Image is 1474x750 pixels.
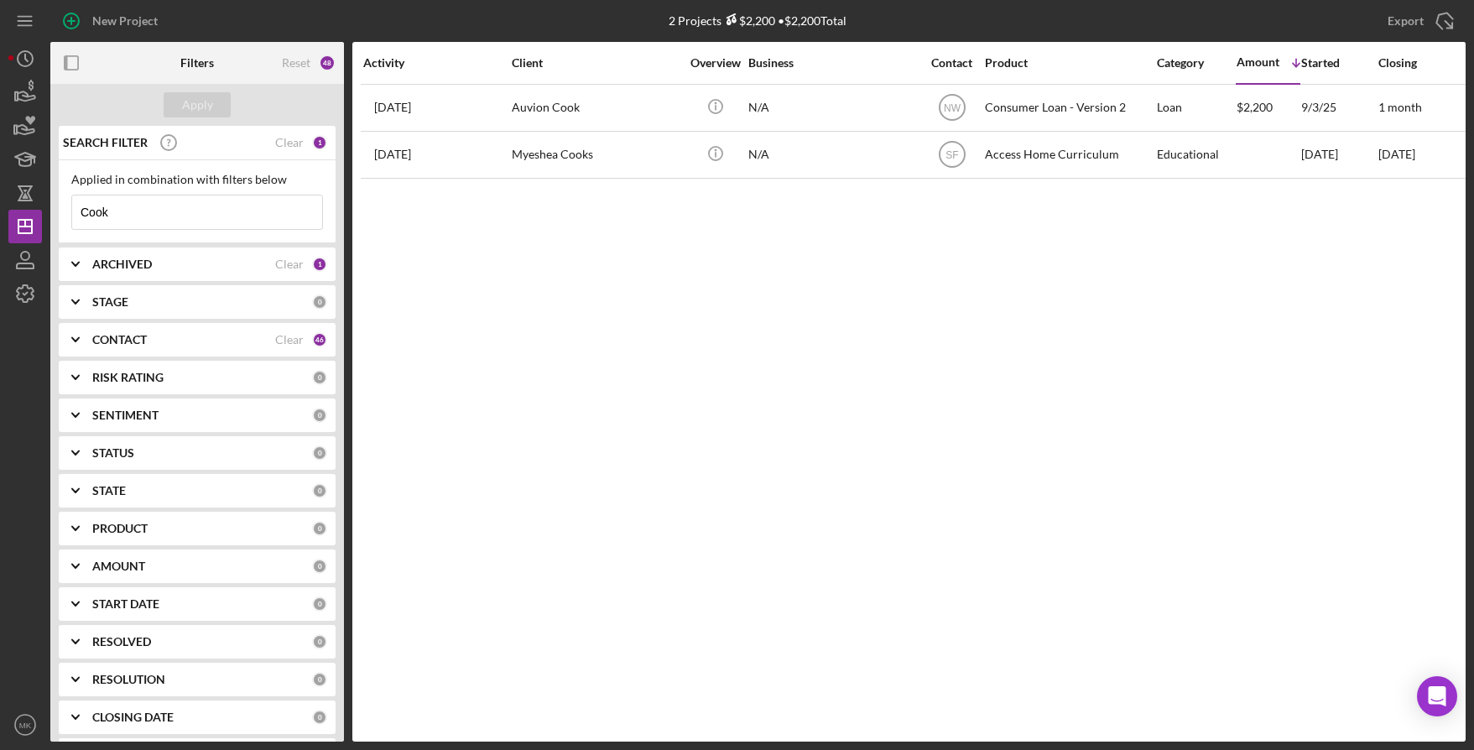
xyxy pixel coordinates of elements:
button: MK [8,708,42,742]
b: AMOUNT [92,560,145,573]
div: Clear [275,333,304,346]
div: 1 [312,135,327,150]
b: SEARCH FILTER [63,136,148,149]
div: Auvion Cook [512,86,680,130]
div: Activity [363,56,510,70]
b: CONTACT [92,333,147,346]
b: START DATE [92,597,159,611]
div: Contact [920,56,983,70]
div: 0 [312,521,327,536]
text: NW [944,102,961,114]
div: Amount [1237,55,1279,69]
div: Started [1301,56,1377,70]
b: CLOSING DATE [92,711,174,724]
div: 2 Projects • $2,200 Total [669,13,846,28]
div: 0 [312,596,327,612]
div: [DATE] [1301,133,1377,177]
time: 1 month [1378,100,1422,114]
div: 9/3/25 [1301,86,1377,130]
b: RESOLUTION [92,673,165,686]
button: Apply [164,92,231,117]
div: 48 [319,55,336,71]
time: [DATE] [1378,147,1415,161]
div: Myeshea Cooks [512,133,680,177]
div: Category [1157,56,1235,70]
div: Loan [1157,86,1235,130]
div: Clear [275,136,304,149]
div: 46 [312,332,327,347]
b: RESOLVED [92,635,151,648]
div: Product [985,56,1153,70]
div: Client [512,56,680,70]
div: 0 [312,483,327,498]
button: Export [1371,4,1466,38]
div: 0 [312,559,327,574]
b: PRODUCT [92,522,148,535]
div: Open Intercom Messenger [1417,676,1457,716]
div: Reset [282,56,310,70]
div: Apply [182,92,213,117]
div: 0 [312,710,327,725]
div: Educational [1157,133,1235,177]
div: 1 [312,257,327,272]
div: 0 [312,408,327,423]
div: $2,200 [721,13,775,28]
b: SENTIMENT [92,409,159,422]
div: 0 [312,445,327,461]
b: STATE [92,484,126,497]
b: Filters [180,56,214,70]
div: Overview [684,56,747,70]
time: 2024-05-22 15:42 [374,148,411,161]
div: 0 [312,294,327,310]
div: 0 [312,634,327,649]
div: Consumer Loan - Version 2 [985,86,1153,130]
b: RISK RATING [92,371,164,384]
div: New Project [92,4,158,38]
span: $2,200 [1237,100,1273,114]
div: 0 [312,370,327,385]
text: MK [19,721,32,730]
div: Business [748,56,916,70]
button: New Project [50,4,174,38]
div: 0 [312,672,327,687]
div: Applied in combination with filters below [71,173,323,186]
div: Export [1388,4,1424,38]
b: STATUS [92,446,134,460]
b: ARCHIVED [92,258,152,271]
b: STAGE [92,295,128,309]
div: N/A [748,86,916,130]
text: SF [945,149,958,161]
time: 2025-09-10 07:03 [374,101,411,114]
div: Clear [275,258,304,271]
div: Access Home Curriculum [985,133,1153,177]
div: N/A [748,133,916,177]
